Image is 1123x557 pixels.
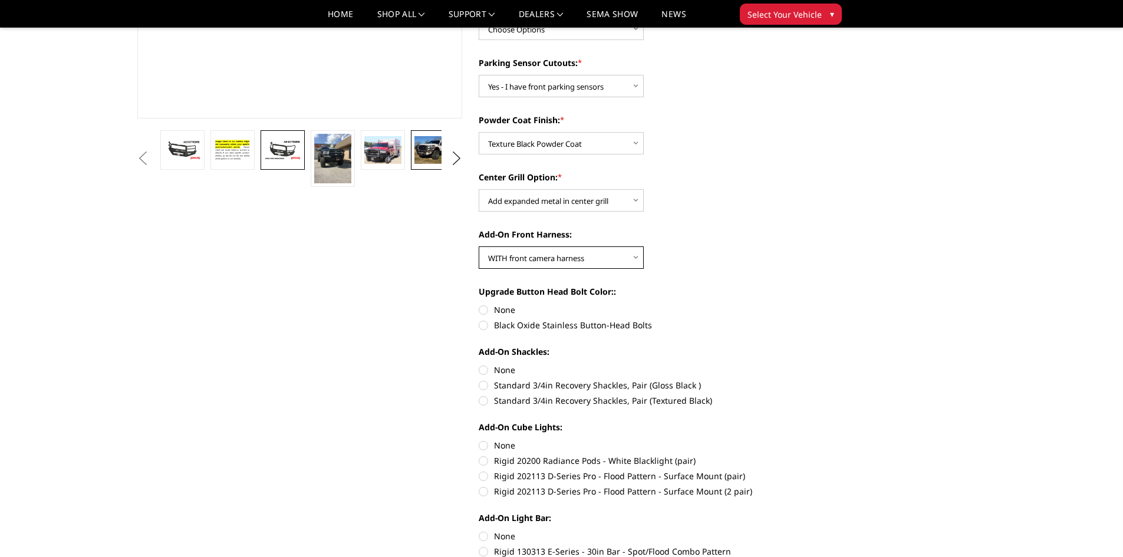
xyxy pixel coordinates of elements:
[164,140,201,160] img: A2 Series - Extreme Front Bumper (winch mount)
[479,171,804,183] label: Center Grill Option:
[479,379,804,391] label: Standard 3/4in Recovery Shackles, Pair (Gloss Black )
[587,10,638,27] a: SEMA Show
[377,10,425,27] a: shop all
[479,530,804,542] label: None
[479,454,804,467] label: Rigid 20200 Radiance Pods - White Blacklight (pair)
[479,512,804,524] label: Add-On Light Bar:
[264,140,301,160] img: A2 Series - Extreme Front Bumper (winch mount)
[1064,500,1123,557] iframe: Chat Widget
[479,485,804,497] label: Rigid 202113 D-Series Pro - Flood Pattern - Surface Mount (2 pair)
[328,10,353,27] a: Home
[519,10,564,27] a: Dealers
[479,439,804,451] label: None
[740,4,842,25] button: Select Your Vehicle
[479,364,804,376] label: None
[479,421,804,433] label: Add-On Cube Lights:
[479,394,804,407] label: Standard 3/4in Recovery Shackles, Pair (Textured Black)
[479,228,804,240] label: Add-On Front Harness:
[479,285,804,298] label: Upgrade Button Head Bolt Color::
[449,10,495,27] a: Support
[364,136,401,164] img: A2 Series - Extreme Front Bumper (winch mount)
[479,114,804,126] label: Powder Coat Finish:
[479,345,804,358] label: Add-On Shackles:
[747,8,822,21] span: Select Your Vehicle
[479,57,804,69] label: Parking Sensor Cutouts:
[447,150,465,167] button: Next
[134,150,152,167] button: Previous
[414,136,452,164] img: A2 Series - Extreme Front Bumper (winch mount)
[661,10,686,27] a: News
[479,304,804,316] label: None
[314,134,351,183] img: A2 Series - Extreme Front Bumper (winch mount)
[830,8,834,20] span: ▾
[479,319,804,331] label: Black Oxide Stainless Button-Head Bolts
[479,470,804,482] label: Rigid 202113 D-Series Pro - Flood Pattern - Surface Mount (pair)
[214,137,251,163] img: A2 Series - Extreme Front Bumper (winch mount)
